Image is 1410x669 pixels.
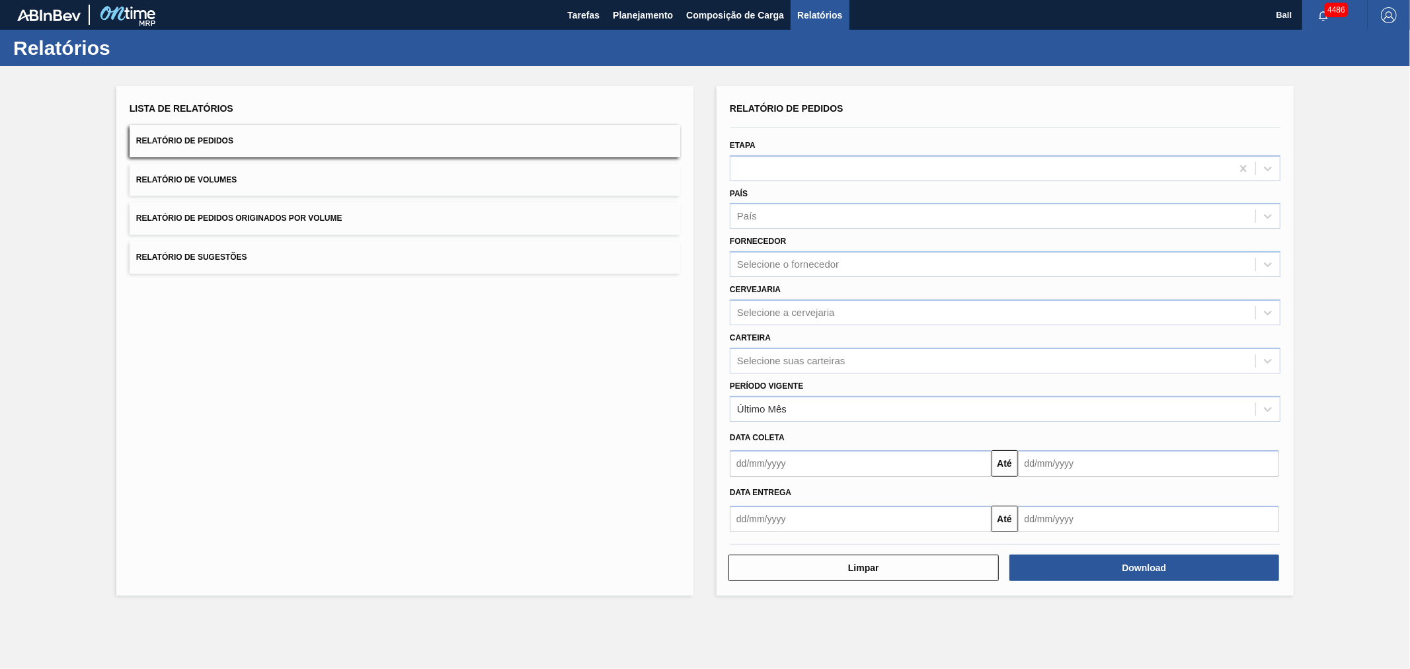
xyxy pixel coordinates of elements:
input: dd/mm/yyyy [1018,450,1280,477]
button: Relatório de Volumes [130,164,680,196]
h1: Relatórios [13,40,248,56]
span: Tarefas [567,7,600,23]
label: País [730,189,748,198]
label: Período Vigente [730,381,803,391]
button: Até [992,450,1018,477]
label: Cervejaria [730,285,781,294]
span: Data coleta [730,433,785,442]
span: Relatório de Pedidos Originados por Volume [136,214,342,223]
label: Fornecedor [730,237,786,246]
button: Relatório de Pedidos [130,125,680,157]
span: Planejamento [613,7,673,23]
button: Download [1009,555,1280,581]
span: Lista de Relatórios [130,103,233,114]
span: Relatório de Sugestões [136,253,247,262]
span: Composição de Carga [686,7,784,23]
span: Relatório de Pedidos [136,136,233,145]
span: Relatórios [797,7,842,23]
button: Notificações [1302,6,1345,24]
div: Último Mês [737,403,787,414]
button: Relatório de Pedidos Originados por Volume [130,202,680,235]
div: Selecione o fornecedor [737,259,839,270]
label: Etapa [730,141,756,150]
div: Selecione a cervejaria [737,307,835,318]
div: Selecione suas carteiras [737,355,845,366]
div: País [737,211,757,222]
button: Relatório de Sugestões [130,241,680,274]
button: Até [992,506,1018,532]
span: Relatório de Volumes [136,175,237,184]
span: Data entrega [730,488,791,497]
input: dd/mm/yyyy [1018,506,1280,532]
input: dd/mm/yyyy [730,506,992,532]
label: Carteira [730,333,771,342]
img: TNhmsLtSVTkK8tSr43FrP2fwEKptu5GPRR3wAAAABJRU5ErkJggg== [17,9,81,21]
span: Relatório de Pedidos [730,103,843,114]
span: 4486 [1325,3,1348,17]
button: Limpar [728,555,999,581]
img: Logout [1381,7,1397,23]
input: dd/mm/yyyy [730,450,992,477]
